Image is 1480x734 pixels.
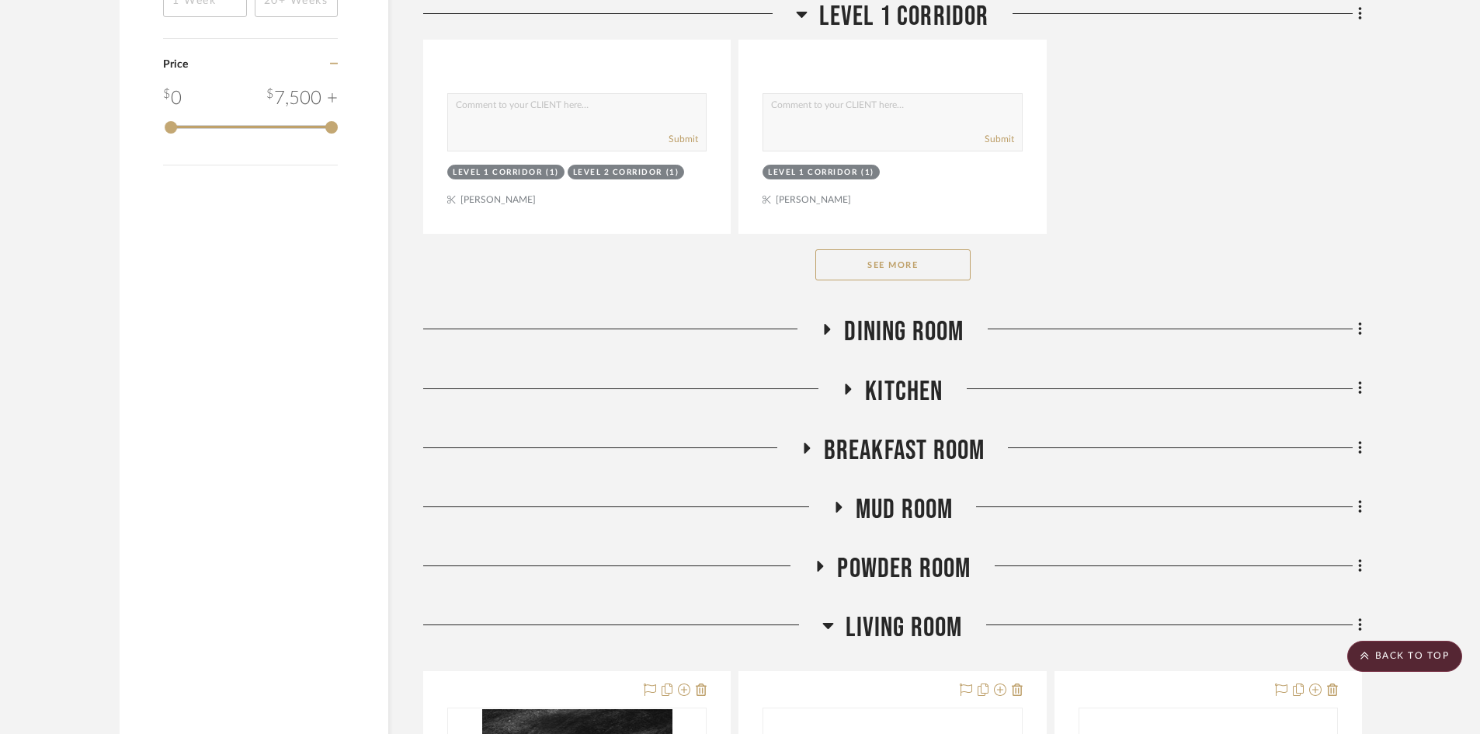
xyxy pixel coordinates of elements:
[856,493,954,527] span: Mud Room
[824,434,985,468] span: Breakfast Room
[846,611,962,645] span: Living Room
[865,375,943,409] span: Kitchen
[669,132,698,146] button: Submit
[768,167,857,179] div: Level 1 Corridor
[985,132,1014,146] button: Submit
[666,167,679,179] div: (1)
[861,167,874,179] div: (1)
[266,85,338,113] div: 7,500 +
[837,552,971,586] span: Powder Room
[163,59,188,70] span: Price
[815,249,971,280] button: See More
[453,167,542,179] div: Level 1 Corridor
[844,315,964,349] span: Dining Room
[573,167,662,179] div: Level 2 Corridor
[1347,641,1462,672] scroll-to-top-button: BACK TO TOP
[546,167,559,179] div: (1)
[163,85,182,113] div: 0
